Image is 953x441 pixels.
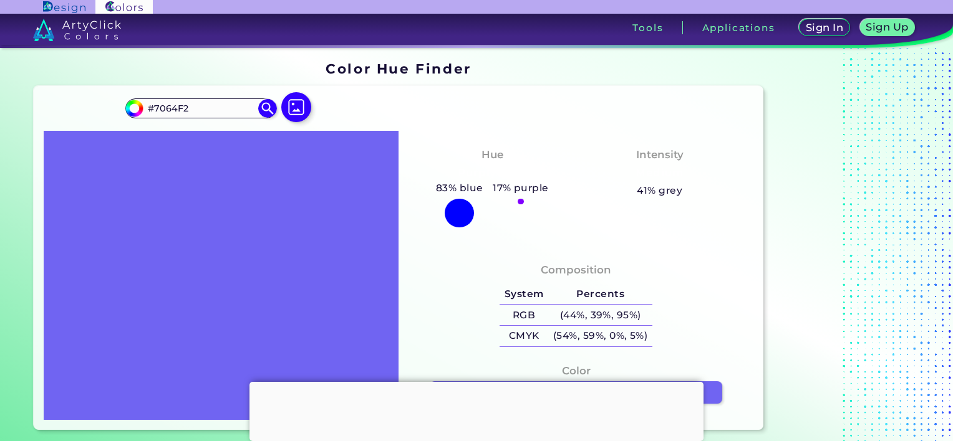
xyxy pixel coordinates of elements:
[33,19,121,41] img: logo_artyclick_colors_white.svg
[562,362,591,380] h4: Color
[500,326,548,346] h5: CMYK
[453,166,532,181] h3: Purply Blue
[863,20,912,36] a: Sign Up
[249,382,704,438] iframe: Advertisement
[548,326,652,346] h5: (54%, 59%, 0%, 5%)
[481,146,503,164] h4: Hue
[548,284,652,305] h5: Percents
[808,23,842,32] h5: Sign In
[632,23,663,32] h3: Tools
[43,1,85,13] img: ArtyClick Design logo
[868,22,907,32] h5: Sign Up
[488,180,553,196] h5: 17% purple
[326,59,471,78] h1: Color Hue Finder
[143,100,259,116] input: type color..
[500,305,548,325] h5: RGB
[258,99,277,118] img: icon search
[500,284,548,305] h5: System
[636,146,684,164] h4: Intensity
[801,20,848,36] a: Sign In
[431,180,488,196] h5: 83% blue
[768,57,924,435] iframe: Advertisement
[548,305,652,325] h5: (44%, 39%, 95%)
[702,23,775,32] h3: Applications
[541,261,611,279] h4: Composition
[631,166,689,181] h3: Medium
[637,183,682,199] h5: 41% grey
[281,92,311,122] img: icon picture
